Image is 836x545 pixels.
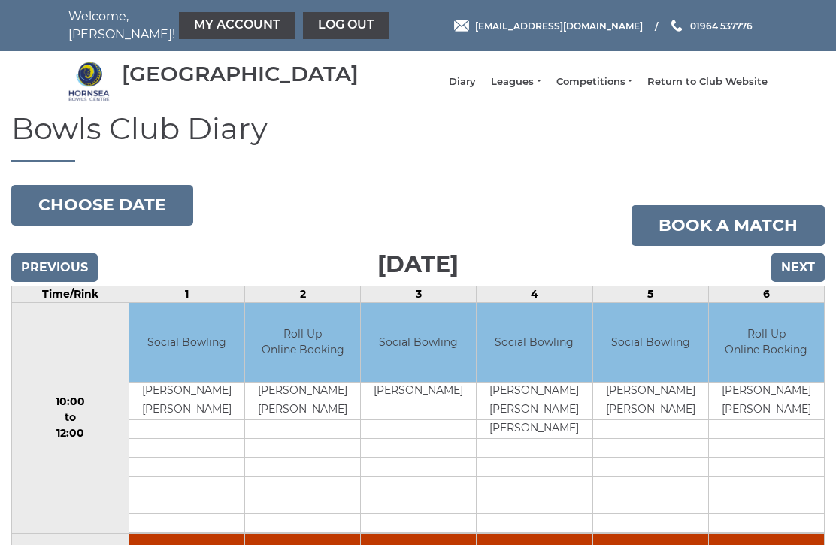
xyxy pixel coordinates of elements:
[303,12,389,39] a: Log out
[361,382,476,401] td: [PERSON_NAME]
[244,286,360,303] td: 2
[647,75,768,89] a: Return to Club Website
[68,8,347,44] nav: Welcome, [PERSON_NAME]!
[593,303,708,382] td: Social Bowling
[632,205,825,246] a: Book a match
[129,286,244,303] td: 1
[12,303,129,534] td: 10:00 to 12:00
[122,62,359,86] div: [GEOGRAPHIC_DATA]
[669,19,753,33] a: Phone us 01964 537776
[245,401,360,419] td: [PERSON_NAME]
[179,12,295,39] a: My Account
[361,303,476,382] td: Social Bowling
[449,75,476,89] a: Diary
[11,185,193,226] button: Choose date
[709,303,824,382] td: Roll Up Online Booking
[475,20,643,31] span: [EMAIL_ADDRESS][DOMAIN_NAME]
[556,75,632,89] a: Competitions
[11,112,825,162] h1: Bowls Club Diary
[709,401,824,419] td: [PERSON_NAME]
[129,401,244,419] td: [PERSON_NAME]
[245,382,360,401] td: [PERSON_NAME]
[11,253,98,282] input: Previous
[592,286,708,303] td: 5
[593,382,708,401] td: [PERSON_NAME]
[129,303,244,382] td: Social Bowling
[708,286,824,303] td: 6
[361,286,477,303] td: 3
[690,20,753,31] span: 01964 537776
[491,75,541,89] a: Leagues
[477,419,592,438] td: [PERSON_NAME]
[593,401,708,419] td: [PERSON_NAME]
[477,401,592,419] td: [PERSON_NAME]
[12,286,129,303] td: Time/Rink
[454,20,469,32] img: Email
[771,253,825,282] input: Next
[245,303,360,382] td: Roll Up Online Booking
[477,286,592,303] td: 4
[129,382,244,401] td: [PERSON_NAME]
[477,303,592,382] td: Social Bowling
[477,382,592,401] td: [PERSON_NAME]
[68,61,110,102] img: Hornsea Bowls Centre
[709,382,824,401] td: [PERSON_NAME]
[454,19,643,33] a: Email [EMAIL_ADDRESS][DOMAIN_NAME]
[671,20,682,32] img: Phone us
